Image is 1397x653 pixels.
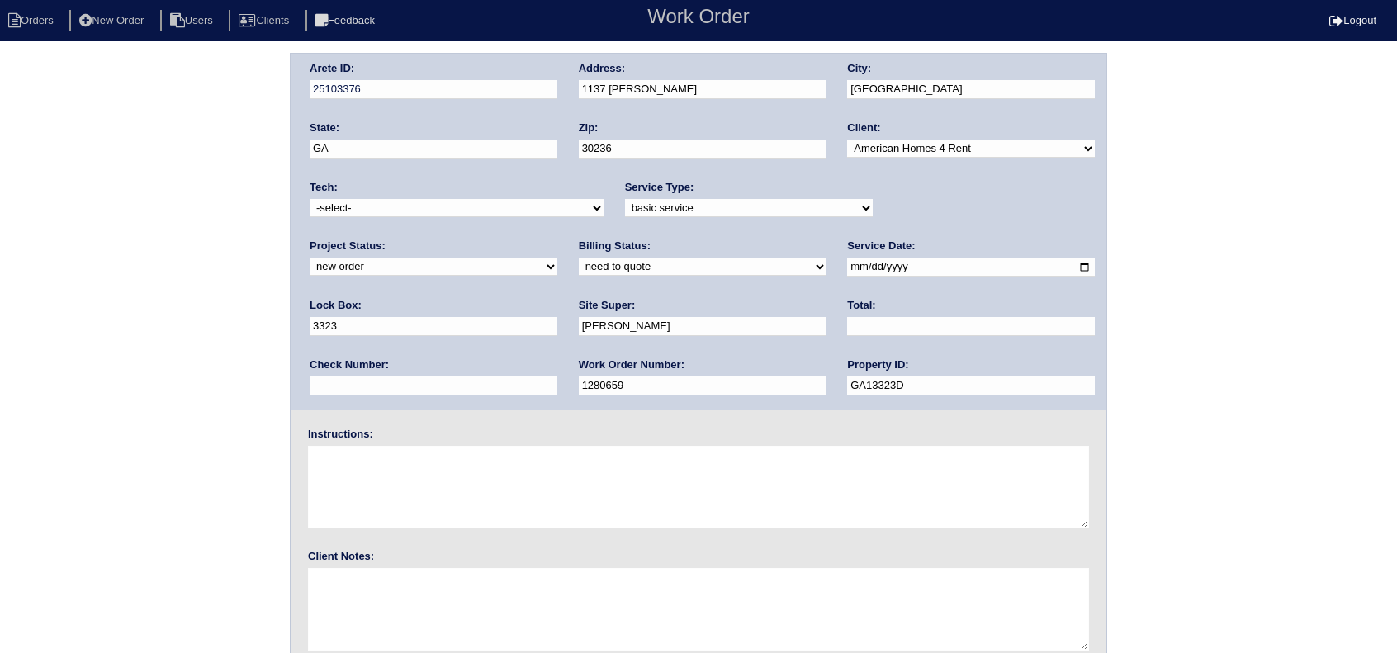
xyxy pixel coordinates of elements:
label: Client: [847,121,880,135]
label: Service Date: [847,239,915,253]
label: Zip: [579,121,599,135]
label: Tech: [310,180,338,195]
a: Users [160,14,226,26]
a: Clients [229,14,302,26]
label: Work Order Number: [579,357,684,372]
a: New Order [69,14,157,26]
label: City: [847,61,871,76]
label: Lock Box: [310,298,362,313]
li: Users [160,10,226,32]
label: Client Notes: [308,549,374,564]
li: Clients [229,10,302,32]
label: Check Number: [310,357,389,372]
label: Service Type: [625,180,694,195]
label: Billing Status: [579,239,651,253]
label: State: [310,121,339,135]
label: Project Status: [310,239,386,253]
li: New Order [69,10,157,32]
label: Property ID: [847,357,908,372]
label: Site Super: [579,298,636,313]
li: Feedback [305,10,388,32]
label: Address: [579,61,625,76]
input: Enter a location [579,80,826,99]
label: Instructions: [308,427,373,442]
label: Arete ID: [310,61,354,76]
a: Logout [1329,14,1376,26]
label: Total: [847,298,875,313]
